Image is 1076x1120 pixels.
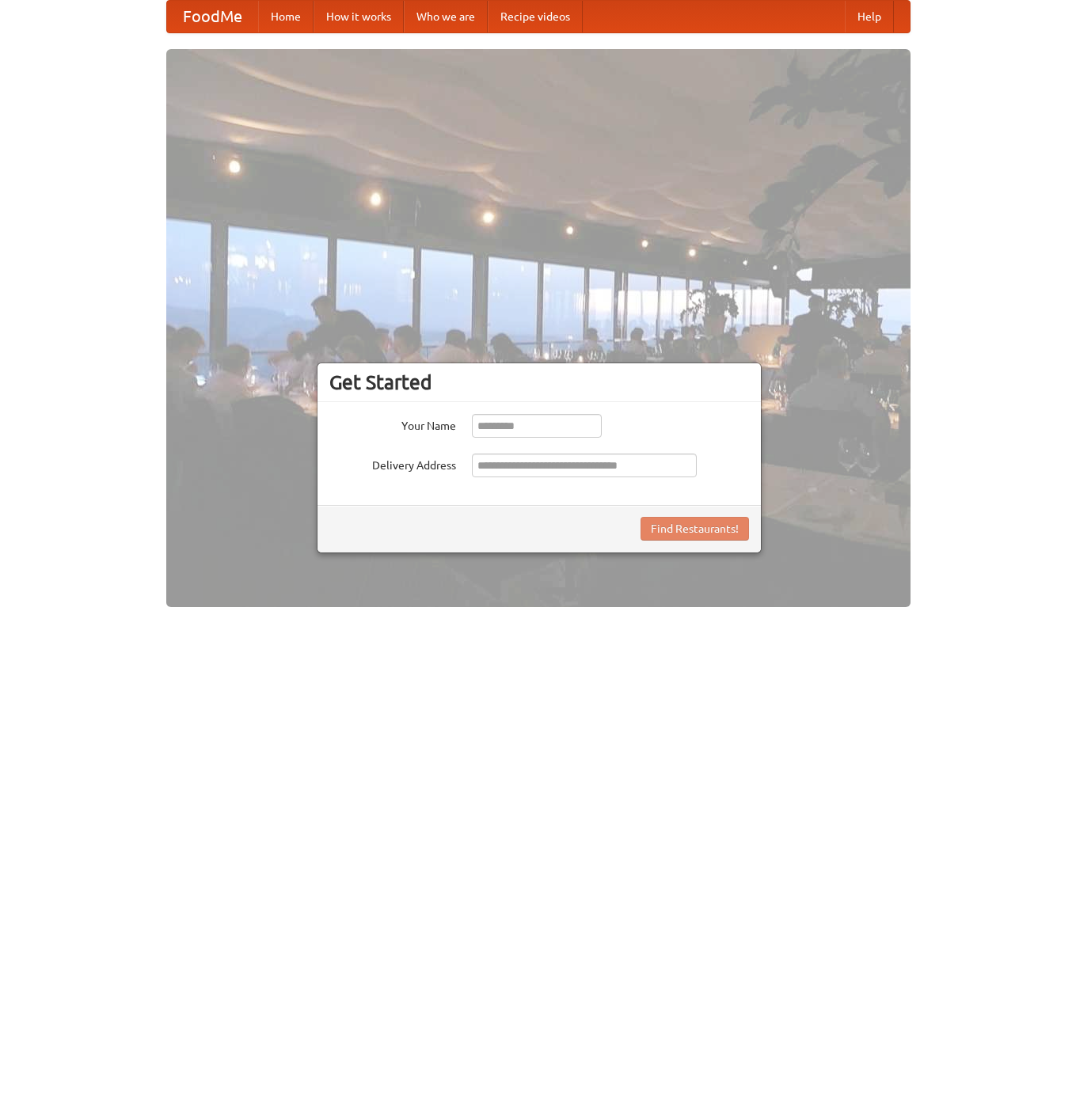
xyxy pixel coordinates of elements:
[845,1,894,32] a: Help
[314,1,404,32] a: How it works
[329,454,456,473] label: Delivery Address
[329,414,456,434] label: Your Name
[641,517,749,541] button: Find Restaurants!
[404,1,488,32] a: Who we are
[329,370,749,394] h3: Get Started
[258,1,314,32] a: Home
[167,1,258,32] a: FoodMe
[488,1,583,32] a: Recipe videos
